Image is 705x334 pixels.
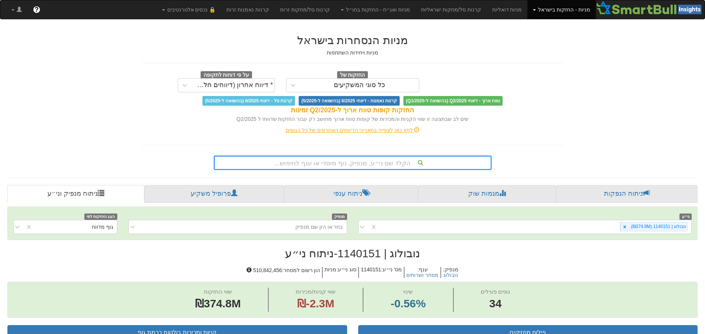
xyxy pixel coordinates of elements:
h2: נובולוג | 1140151 - ניתוח ני״ע [7,247,698,259]
button: נובולוג [443,272,458,278]
div: גוף מדווח [92,223,113,231]
a: מניות - החזקות בישראל [527,0,595,19]
a: ? [27,0,46,19]
span: -0.56% [390,296,426,312]
span: 34 [481,296,510,312]
span: קרנות סל - דיווחי 6/2025 (בהשוואה ל-5/2025) [202,96,295,106]
h5: ענף : [404,267,440,278]
div: כל סוגי המשקיעים [334,82,385,89]
span: טווח ארוך - דיווחי Q2/2025 (בהשוואה ל-Q1/2025) [403,96,503,106]
span: ני״ע [679,214,692,220]
div: * דיווח אחרון (דיווחים חלקיים) [193,82,273,89]
a: ניתוח הנפקות [556,185,698,203]
a: ניתוח מנפיק וני״ע [7,185,144,203]
span: גופים פעילים [481,288,510,295]
a: קרנות סל/מחקות ישראליות [416,0,487,19]
div: שים לב שבתצוגה זו שווי הקניות והמכירות של קופות טווח ארוך מחושב רק עבור החזקות שדווחו ל Q2/2025 [142,115,564,123]
span: החזקות של [337,71,368,79]
span: ₪-2.3M [297,297,335,310]
a: פרופיל משקיע [144,185,283,203]
div: החזקות קופות טווח ארוך ל-Q2/2025 זמינות [142,106,564,115]
span: שינוי [403,288,413,295]
h5: סוג ני״ע : מניות [322,267,358,278]
button: מסחר ושרותים [406,272,439,278]
div: בחר או הזן שם מנפיק [295,223,343,231]
a: מגמות שוק [418,185,555,203]
span: על פי דוחות לתקופה [201,71,252,79]
a: קרנות סל/מחקות זרות [275,0,335,19]
a: ניתוח ענפי [284,185,418,203]
h2: מניות הנסחרות בישראל [142,34,564,46]
div: לחץ כאן לצפייה בתאריכי הדיווחים האחרונים של כל הגופים [136,126,569,134]
a: מניות ואג״ח - החזקות בחו״ל [335,0,416,19]
h5: הון רשום למסחר : 510,842,456 [245,267,322,278]
span: מנפיק [332,214,347,220]
a: 🔒 נכסים אלטרנטיבים [157,0,221,19]
h5: מנפיק : [440,267,460,278]
div: נובולוג | 1140151 (₪374.8M) [629,222,687,231]
a: קרנות נאמנות זרות [221,0,275,19]
h5: מניות ויחידות השתתפות [142,50,564,56]
span: שווי החזקות [204,288,232,295]
h5: מס' ני״ע : 1140151 [358,267,404,278]
span: ₪374.8M [195,297,241,310]
div: הקלד שם ני״ע, מנפיק, גוף מוסדי או ענף לחיפוש... [215,156,491,169]
span: ? [34,6,38,13]
span: קרנות נאמנות - דיווחי 6/2025 (בהשוואה ל-5/2025) [299,96,399,106]
a: מניות דואליות [487,0,528,19]
span: שווי קניות/מכירות [296,288,335,295]
img: Smartbull [596,0,705,15]
span: הצג החזקות לפי [84,214,117,220]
